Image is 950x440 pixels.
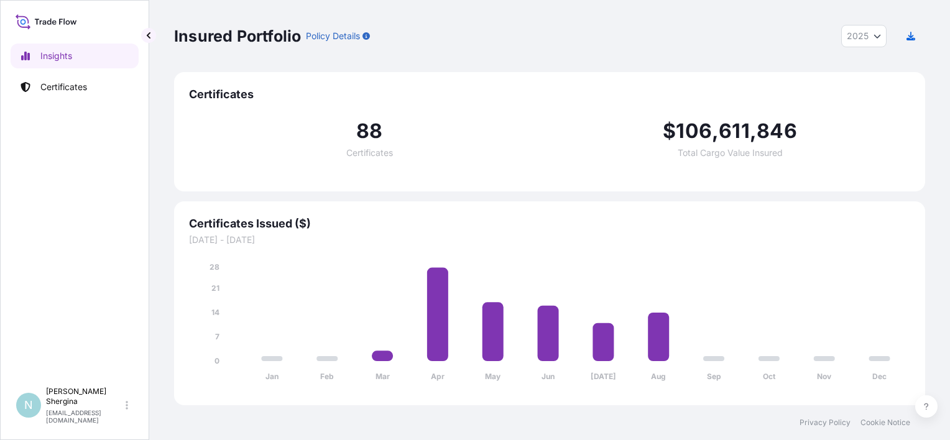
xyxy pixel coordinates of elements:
[860,418,910,428] a: Cookie Notice
[306,30,360,42] p: Policy Details
[265,372,279,381] tspan: Jan
[40,50,72,62] p: Insights
[189,216,910,231] span: Certificates Issued ($)
[356,121,382,141] span: 88
[847,30,869,42] span: 2025
[24,399,33,411] span: N
[676,121,712,141] span: 106
[763,372,776,381] tspan: Oct
[174,26,301,46] p: Insured Portfolio
[40,81,87,93] p: Certificates
[214,356,219,365] tspan: 0
[841,25,887,47] button: Year Selector
[211,283,219,293] tspan: 21
[189,87,910,102] span: Certificates
[320,372,334,381] tspan: Feb
[591,372,616,381] tspan: [DATE]
[651,372,666,381] tspan: Aug
[11,75,139,99] a: Certificates
[712,121,719,141] span: ,
[210,262,219,272] tspan: 28
[663,121,676,141] span: $
[750,121,757,141] span: ,
[707,372,721,381] tspan: Sep
[431,372,445,381] tspan: Apr
[46,409,123,424] p: [EMAIL_ADDRESS][DOMAIN_NAME]
[376,372,390,381] tspan: Mar
[215,332,219,341] tspan: 7
[11,44,139,68] a: Insights
[800,418,851,428] a: Privacy Policy
[485,372,501,381] tspan: May
[757,121,797,141] span: 846
[211,308,219,317] tspan: 14
[346,149,393,157] span: Certificates
[46,387,123,406] p: [PERSON_NAME] Shergina
[719,121,750,141] span: 611
[872,372,887,381] tspan: Dec
[678,149,783,157] span: Total Cargo Value Insured
[542,372,555,381] tspan: Jun
[189,234,910,246] span: [DATE] - [DATE]
[817,372,832,381] tspan: Nov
